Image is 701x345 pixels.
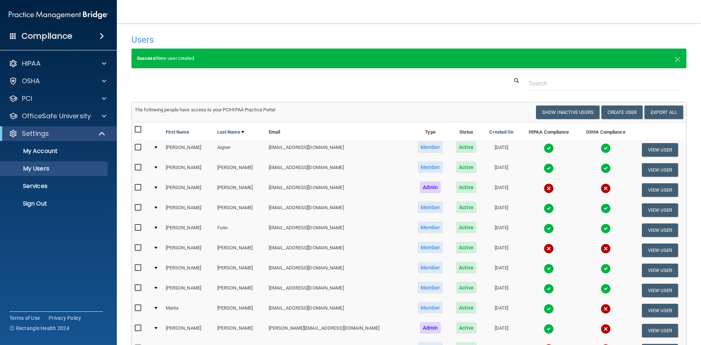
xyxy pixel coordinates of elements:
td: [PERSON_NAME] [163,240,214,260]
a: PCI [9,94,106,103]
td: [DATE] [483,180,520,200]
a: Last Name [217,128,244,137]
img: tick.e7d51cea.svg [601,284,611,294]
td: [EMAIL_ADDRESS][DOMAIN_NAME] [266,160,411,180]
img: cross.ca9f0e7f.svg [601,183,611,193]
td: [PERSON_NAME] [214,180,266,200]
td: [PERSON_NAME] [214,160,266,180]
td: [PERSON_NAME][EMAIL_ADDRESS][DOMAIN_NAME] [266,321,411,341]
td: [EMAIL_ADDRESS][DOMAIN_NAME] [266,240,411,260]
td: [DATE] [483,321,520,341]
span: Member [418,202,443,213]
img: tick.e7d51cea.svg [601,203,611,214]
td: [DATE] [483,140,520,160]
button: View User [642,143,678,157]
span: Active [456,282,477,294]
p: My Account [5,147,104,155]
td: [EMAIL_ADDRESS][DOMAIN_NAME] [266,280,411,300]
span: Active [456,181,477,193]
span: Admin [420,322,441,334]
p: Services [5,183,104,190]
th: HIPAA Compliance [520,122,578,140]
img: cross.ca9f0e7f.svg [544,183,554,193]
td: [PERSON_NAME] [214,280,266,300]
td: [EMAIL_ADDRESS][DOMAIN_NAME] [266,200,411,220]
td: [DATE] [483,300,520,321]
button: View User [642,264,678,277]
input: Search [529,77,681,90]
a: First Name [166,128,189,137]
td: Mariia [163,300,214,321]
button: View User [642,284,678,297]
td: [PERSON_NAME] [214,240,266,260]
td: [EMAIL_ADDRESS][DOMAIN_NAME] [266,220,411,240]
td: [DATE] [483,280,520,300]
th: Status [450,122,483,140]
td: [PERSON_NAME] [163,200,214,220]
td: [PERSON_NAME] [214,321,266,341]
td: Furio [214,220,266,240]
button: Show Inactive Users [536,106,600,119]
span: Member [418,141,443,153]
button: View User [642,203,678,217]
h4: Compliance [22,31,72,41]
td: [PERSON_NAME] [163,260,214,280]
p: OSHA [22,77,40,85]
td: [PERSON_NAME] [163,321,214,341]
td: [DATE] [483,240,520,260]
td: [PERSON_NAME] [163,160,214,180]
a: Privacy Policy [49,314,81,322]
span: Member [418,262,443,273]
p: My Users [5,165,104,172]
span: The following people have access to your PCIHIPAA Practice Portal [135,107,276,112]
th: Email [266,122,411,140]
td: [PERSON_NAME] [163,140,214,160]
img: tick.e7d51cea.svg [544,143,554,153]
span: Member [418,242,443,253]
button: View User [642,304,678,317]
td: [EMAIL_ADDRESS][DOMAIN_NAME] [266,140,411,160]
img: tick.e7d51cea.svg [601,163,611,173]
img: tick.e7d51cea.svg [544,203,554,214]
a: Settings [9,129,106,138]
td: [EMAIL_ADDRESS][DOMAIN_NAME] [266,300,411,321]
p: Sign Out [5,200,104,207]
a: Terms of Use [9,314,40,322]
img: tick.e7d51cea.svg [544,163,554,173]
button: View User [642,163,678,177]
a: OfficeSafe University [9,112,106,120]
td: [PERSON_NAME] [163,280,214,300]
span: Member [418,282,443,294]
p: PCI [22,94,32,103]
span: Active [456,161,477,173]
span: Active [456,141,477,153]
span: Member [418,161,443,173]
a: Export All [644,106,683,119]
a: HIPAA [9,59,106,68]
img: tick.e7d51cea.svg [544,264,554,274]
span: Ⓒ Rectangle Health 2024 [9,325,69,332]
img: tick.e7d51cea.svg [544,284,554,294]
td: [EMAIL_ADDRESS][DOMAIN_NAME] [266,180,411,200]
td: [DATE] [483,220,520,240]
button: Close [674,54,681,63]
th: Type [411,122,450,140]
strong: Success! [137,55,157,61]
img: tick.e7d51cea.svg [544,223,554,234]
img: tick.e7d51cea.svg [601,264,611,274]
th: OSHA Compliance [578,122,634,140]
button: View User [642,183,678,197]
p: OfficeSafe University [22,112,91,120]
td: [DATE] [483,160,520,180]
td: [PERSON_NAME] [214,300,266,321]
div: New user created. [131,49,686,68]
a: OSHA [9,77,106,85]
img: cross.ca9f0e7f.svg [601,244,611,254]
td: [PERSON_NAME] [214,200,266,220]
span: Active [456,262,477,273]
p: HIPAA [22,59,41,68]
span: Active [456,302,477,314]
span: Admin [420,181,441,193]
img: tick.e7d51cea.svg [601,223,611,234]
img: tick.e7d51cea.svg [601,143,611,153]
